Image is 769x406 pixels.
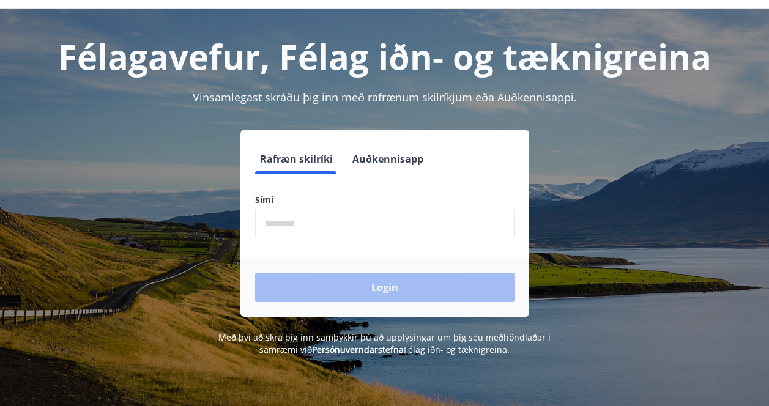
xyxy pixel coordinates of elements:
[255,144,338,174] button: Rafræn skilríki
[15,33,754,79] h1: Félagavefur, Félag iðn- og tæknigreina
[312,344,404,355] a: Persónuverndarstefna
[347,144,428,174] button: Auðkennisapp
[193,90,577,105] span: Vinsamlegast skráðu þig inn með rafrænum skilríkjum eða Auðkennisappi.
[218,331,551,355] span: Með því að skrá þig inn samþykkir þú að upplýsingar um þig séu meðhöndlaðar í samræmi við Félag i...
[255,194,515,206] label: Sími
